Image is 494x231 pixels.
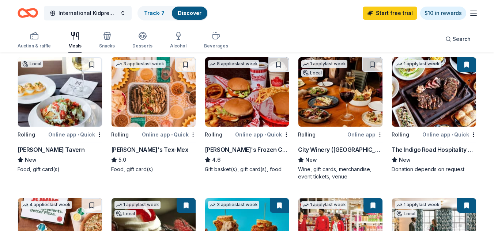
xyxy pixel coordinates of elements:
[205,166,290,173] div: Gift basket(s), gift card(s), food
[112,57,196,127] img: Image for Chuy's Tex-Mex
[392,130,409,139] div: Rolling
[171,132,173,138] span: •
[395,201,441,209] div: 1 apply last week
[440,32,476,46] button: Search
[264,132,266,138] span: •
[144,10,165,16] a: Track· 7
[132,43,152,49] div: Desserts
[235,130,289,139] div: Online app Quick
[99,43,115,49] div: Snacks
[208,201,259,209] div: 3 applies last week
[21,60,43,68] div: Local
[132,28,152,53] button: Desserts
[18,145,85,154] div: [PERSON_NAME] Tavern
[59,9,117,18] span: International Kidpreneur Day Expo and Gala
[18,57,102,127] img: Image for Marlow's Tavern
[114,210,136,217] div: Local
[204,28,228,53] button: Beverages
[18,57,102,173] a: Image for Marlow's TavernLocalRollingOnline app•Quick[PERSON_NAME] TavernNewFood, gift card(s)
[68,43,82,49] div: Meals
[392,145,476,154] div: The Indigo Road Hospitality Group
[363,7,417,20] a: Start free trial
[205,145,290,154] div: [PERSON_NAME]'s Frozen Custard & Steakburgers
[118,155,126,164] span: 5.0
[298,57,382,127] img: Image for City Winery (Atlanta)
[395,60,441,68] div: 1 apply last week
[178,10,201,16] a: Discover
[18,130,35,139] div: Rolling
[452,132,453,138] span: •
[18,166,102,173] div: Food, gift card(s)
[21,201,72,209] div: 4 applies last week
[298,145,383,154] div: City Winery ([GEOGRAPHIC_DATA])
[170,43,186,49] div: Alcohol
[111,145,188,154] div: [PERSON_NAME]'s Tex-Mex
[78,132,79,138] span: •
[347,130,383,139] div: Online app
[420,7,466,20] a: $10 in rewards
[298,57,383,180] a: Image for City Winery (Atlanta)1 applylast weekLocalRollingOnline appCity Winery ([GEOGRAPHIC_DAT...
[111,130,129,139] div: Rolling
[395,210,417,217] div: Local
[111,166,196,173] div: Food, gift card(s)
[212,155,220,164] span: 4.6
[114,201,161,209] div: 1 apply last week
[25,155,37,164] span: New
[205,57,289,127] img: Image for Freddy's Frozen Custard & Steakburgers
[305,155,317,164] span: New
[48,130,102,139] div: Online app Quick
[301,60,347,68] div: 1 apply last week
[208,60,259,68] div: 8 applies last week
[301,69,323,77] div: Local
[422,130,476,139] div: Online app Quick
[170,28,186,53] button: Alcohol
[298,130,316,139] div: Rolling
[99,28,115,53] button: Snacks
[18,28,51,53] button: Auction & raffle
[205,130,222,139] div: Rolling
[18,43,51,49] div: Auction & raffle
[142,130,196,139] div: Online app Quick
[392,57,476,127] img: Image for The Indigo Road Hospitality Group
[111,57,196,173] a: Image for Chuy's Tex-Mex3 applieslast weekRollingOnline app•Quick[PERSON_NAME]'s Tex-Mex5.0Food, ...
[392,57,476,173] a: Image for The Indigo Road Hospitality Group1 applylast weekRollingOnline app•QuickThe Indigo Road...
[204,43,228,49] div: Beverages
[18,4,38,22] a: Home
[399,155,411,164] span: New
[298,166,383,180] div: Wine, gift cards, merchandise, event tickets, venue
[205,57,290,173] a: Image for Freddy's Frozen Custard & Steakburgers8 applieslast weekRollingOnline app•Quick[PERSON_...
[44,6,132,20] button: International Kidpreneur Day Expo and Gala
[68,28,82,53] button: Meals
[301,201,347,209] div: 1 apply last week
[114,60,166,68] div: 3 applies last week
[137,6,208,20] button: Track· 7Discover
[453,35,471,43] span: Search
[392,166,476,173] div: Donation depends on request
